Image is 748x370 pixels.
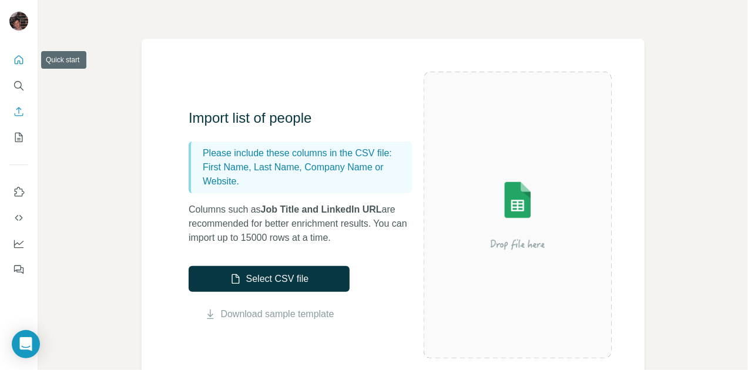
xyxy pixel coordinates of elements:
button: Search [9,75,28,96]
button: Quick start [9,49,28,70]
img: Surfe Illustration - Drop file here or select below [424,152,612,277]
button: Use Surfe on LinkedIn [9,181,28,203]
span: Job Title and LinkedIn URL [261,204,382,214]
button: Download sample template [189,307,350,321]
p: First Name, Last Name, Company Name or Website. [203,160,407,189]
button: Enrich CSV [9,101,28,122]
div: Open Intercom Messenger [12,330,40,358]
img: Avatar [9,12,28,31]
button: Use Surfe API [9,207,28,228]
button: Feedback [9,259,28,280]
h3: Import list of people [189,109,424,127]
a: Download sample template [221,307,334,321]
p: Columns such as are recommended for better enrichment results. You can import up to 15000 rows at... [189,203,424,245]
p: Please include these columns in the CSV file: [203,146,407,160]
button: Select CSV file [189,266,350,292]
button: My lists [9,127,28,148]
button: Dashboard [9,233,28,254]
